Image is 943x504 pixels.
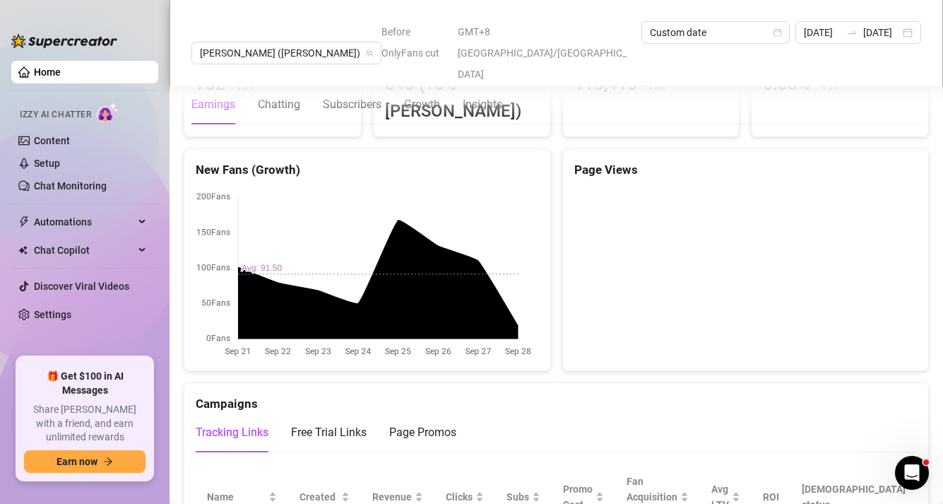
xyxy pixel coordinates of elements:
[895,456,929,490] iframe: Intercom live chat
[846,27,858,38] span: swap-right
[196,383,917,414] div: Campaigns
[804,25,841,40] input: Start date
[773,28,782,37] span: calendar
[196,160,539,180] div: New Fans (Growth)
[650,22,781,43] span: Custom date
[196,424,268,441] div: Tracking Links
[34,309,71,320] a: Settings
[11,34,117,48] img: logo-BBDzfeDw.svg
[763,491,779,503] span: ROI
[365,49,374,57] span: team
[574,160,918,180] div: Page Views
[18,245,28,255] img: Chat Copilot
[34,239,134,262] span: Chat Copilot
[20,108,91,122] span: Izzy AI Chatter
[24,370,146,397] span: 🎁 Get $100 in AI Messages
[34,180,107,192] a: Chat Monitoring
[34,281,129,292] a: Discover Viral Videos
[57,456,97,467] span: Earn now
[34,135,70,146] a: Content
[34,66,61,78] a: Home
[97,102,119,123] img: AI Chatter
[34,211,134,233] span: Automations
[863,25,900,40] input: End date
[404,96,440,113] div: Growth
[291,424,367,441] div: Free Trial Links
[846,27,858,38] span: to
[18,216,30,228] span: thunderbolt
[103,457,113,467] span: arrow-right
[24,403,146,445] span: Share [PERSON_NAME] with a friend, and earn unlimited rewards
[381,21,449,64] span: Before OnlyFans cut
[34,158,60,169] a: Setup
[191,96,235,113] div: Earnings
[258,96,300,113] div: Chatting
[24,450,146,473] button: Earn nowarrow-right
[389,424,456,441] div: Page Promos
[200,42,373,64] span: Jaylie (jaylietori)
[323,96,381,113] div: Subscribers
[458,21,633,85] span: GMT+8 [GEOGRAPHIC_DATA]/[GEOGRAPHIC_DATA]
[463,96,502,113] div: Insights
